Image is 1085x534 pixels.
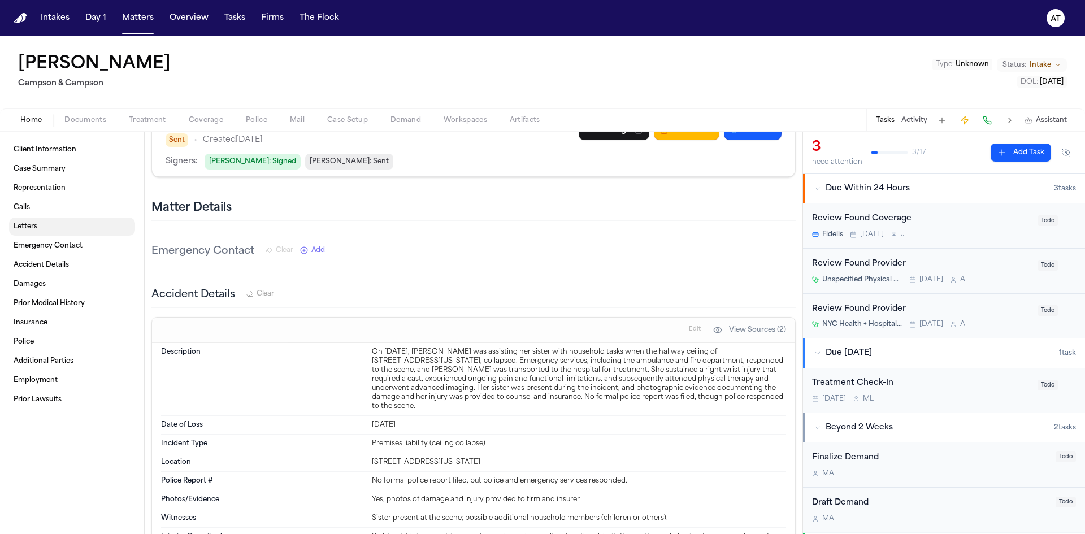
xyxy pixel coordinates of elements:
h3: Accident Details [151,287,235,303]
div: On [DATE], [PERSON_NAME] was assisting her sister with household tasks when the hallway ceiling o... [372,348,786,411]
span: Todo [1056,451,1076,462]
a: Calls [9,198,135,216]
div: Premises liability (ceiling collapse) [372,439,786,448]
dt: Date of Loss [161,420,365,429]
span: [DATE] [919,275,943,284]
a: Client Information [9,141,135,159]
button: Hide completed tasks (⌘⇧H) [1056,144,1076,162]
span: M L [863,394,874,403]
span: Fidelis [822,230,843,239]
button: Clear Accident Details [246,289,274,298]
span: [PERSON_NAME] : Signed [205,154,301,170]
span: [DATE] [822,394,846,403]
span: Coverage [189,116,223,125]
button: Clear Emergency Contact [266,246,293,255]
dt: Incident Type [161,439,365,448]
div: Open task: Draft Demand [803,488,1085,532]
a: Case Summary [9,160,135,178]
button: Intakes [36,8,74,28]
button: Day 1 [81,8,111,28]
div: need attention [812,158,862,167]
span: Todo [1056,497,1076,507]
button: Create Immediate Task [957,112,973,128]
dt: Description [161,348,365,411]
a: Employment [9,371,135,389]
a: Adobe Sign [579,120,649,140]
dt: Photos/Evidence [161,495,365,504]
a: Overview [165,8,213,28]
span: 1 task [1059,349,1076,358]
button: Edit [685,321,704,339]
span: Todo [1038,215,1058,226]
div: Open task: Review Found Provider [803,249,1085,294]
div: Open task: Finalize Demand [803,442,1085,488]
span: 2 task s [1054,423,1076,432]
span: Edit [689,325,701,333]
div: Finalize Demand [812,451,1049,464]
div: 3 [812,138,862,157]
div: Open task: Review Found Coverage [803,203,1085,249]
h2: Campson & Campson [18,77,175,90]
a: Prior Medical History [9,294,135,312]
button: Assistant [1025,116,1067,125]
div: [STREET_ADDRESS][US_STATE] [372,458,786,467]
h2: Matter Details [151,200,232,216]
a: Insurance [9,314,135,332]
button: Matters [118,8,158,28]
a: Firms [257,8,288,28]
div: Review Found Coverage [812,212,1031,225]
span: Demand [390,116,421,125]
dt: Witnesses [161,514,365,523]
div: Treatment Check-In [812,377,1031,390]
span: A [960,275,965,284]
span: [PERSON_NAME] : Sent [305,154,393,170]
img: Finch Logo [14,13,27,24]
span: Type : [936,61,954,68]
span: Artifacts [510,116,540,125]
span: Todo [1038,305,1058,316]
span: [DATE] [860,230,884,239]
p: Signers: [166,155,198,168]
span: Unspecified Physical Therapy provider in [GEOGRAPHIC_DATA], [US_STATE] [822,275,902,284]
div: Open task: Treatment Check-In [803,368,1085,413]
span: Workspaces [444,116,487,125]
span: Beyond 2 Weeks [826,422,893,433]
div: Draft Demand [812,497,1049,510]
span: M A [822,514,834,523]
dt: Police Report # [161,476,365,485]
a: Representation [9,179,135,197]
div: Review Found Provider [812,258,1031,271]
div: Review Found Provider [812,303,1031,316]
span: [DATE] [1040,79,1064,85]
button: Due Within 24 Hours3tasks [803,174,1085,203]
a: Emergency Contact [9,237,135,255]
a: Damages [9,275,135,293]
span: Due [DATE] [826,348,872,359]
span: Police [246,116,267,125]
a: Tasks [220,8,250,28]
button: The Flock [295,8,344,28]
button: Edit Type: Unknown [932,59,992,70]
span: Clear [276,246,293,255]
a: Additional Parties [9,352,135,370]
span: Case Setup [327,116,368,125]
button: Change status from Intake [997,58,1067,72]
span: NYC Health + Hospitals/[PERSON_NAME] ([PERSON_NAME][GEOGRAPHIC_DATA]) [822,320,902,329]
span: [DATE] [919,320,943,329]
span: Mail [290,116,305,125]
button: Preview [724,120,782,140]
a: Letters [9,218,135,236]
span: Unknown [956,61,989,68]
span: Sent [166,133,188,147]
span: Assistant [1036,116,1067,125]
span: DOL : [1021,79,1038,85]
span: 3 task s [1054,184,1076,193]
span: • [194,133,197,147]
a: Police [9,333,135,351]
button: Tasks [876,116,895,125]
h3: Emergency Contact [151,244,254,259]
span: Treatment [129,116,166,125]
